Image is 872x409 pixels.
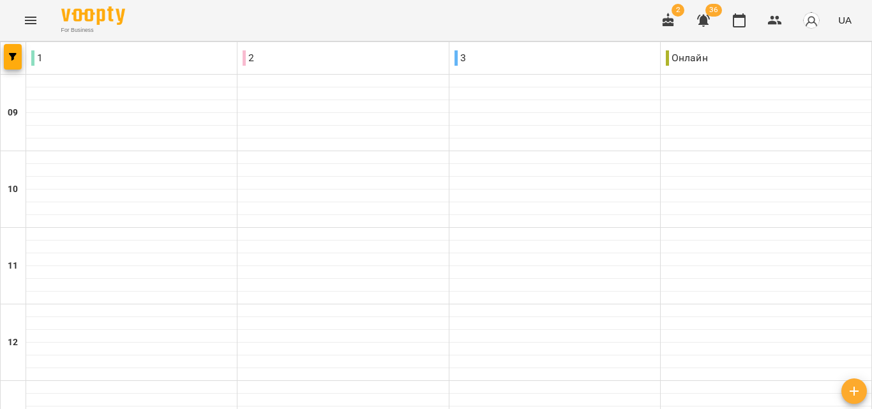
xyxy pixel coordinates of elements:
[705,4,722,17] span: 36
[666,50,708,66] p: Онлайн
[833,8,857,32] button: UA
[8,106,18,120] h6: 09
[802,11,820,29] img: avatar_s.png
[61,26,125,34] span: For Business
[8,336,18,350] h6: 12
[31,50,43,66] p: 1
[672,4,684,17] span: 2
[243,50,254,66] p: 2
[841,378,867,404] button: Створити урок
[838,13,852,27] span: UA
[8,259,18,273] h6: 11
[15,5,46,36] button: Menu
[8,182,18,197] h6: 10
[455,50,466,66] p: 3
[61,6,125,25] img: Voopty Logo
